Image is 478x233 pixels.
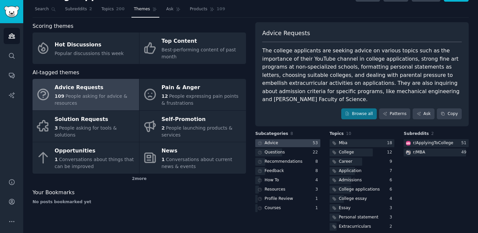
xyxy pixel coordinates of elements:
div: 8 [315,159,320,165]
a: Advice Requests109People asking for advice & resources [33,79,139,110]
span: Themes [134,6,150,12]
div: 3 [390,205,395,211]
a: College12 [330,148,395,157]
div: Personal statement [339,214,378,220]
div: 1 [315,196,320,202]
a: Ask [164,4,183,18]
a: News1Conversations about current news & events [139,142,246,174]
div: 49 [461,149,469,155]
a: Profile Review1 [255,195,320,203]
a: Pain & Anger12People expressing pain points & frustrations [139,79,246,110]
span: Best-performing content of past month [162,47,236,59]
img: ApplyingToCollege [406,141,411,146]
a: Admissions6 [330,176,395,185]
div: No posts bookmarked yet [33,199,246,205]
a: Self-Promotion2People launching products & services [139,111,246,142]
div: Advice Requests [55,83,136,93]
div: 4 [390,196,395,202]
span: Conversations about current news & events [162,157,232,169]
span: People launching products & services [162,125,233,138]
div: Hot Discussions [55,39,124,50]
span: Your Bookmarks [33,189,75,197]
span: 3 [55,125,58,131]
a: Application7 [330,167,395,175]
a: Ask [413,108,435,120]
span: Search [35,6,49,12]
span: 200 [116,6,125,12]
div: The college applicants are seeking advice on various topics such as the importance of their YouTu... [262,47,462,104]
span: Subreddits [65,6,87,12]
div: Recommendations [265,159,302,165]
a: Subreddits2 [63,4,94,18]
a: Search [33,4,58,18]
div: 2 [390,224,395,230]
a: Career9 [330,158,395,166]
span: 12 [162,93,168,99]
div: Extracurriculars [339,224,371,230]
span: 2 [89,6,92,12]
div: Application [339,168,361,174]
span: Scoring themes [33,22,73,30]
a: Products109 [188,4,227,18]
div: 6 [390,177,395,183]
div: r/ ApplyingToCollege [413,140,453,146]
div: Questions [265,149,285,155]
a: Mba18 [330,139,395,147]
div: 51 [461,140,469,146]
div: Profile Review [265,196,293,202]
span: 8 [290,131,293,136]
div: 4 [315,177,320,183]
a: Topics200 [99,4,127,18]
a: Hot DiscussionsPopular discussions this week [33,32,139,64]
a: Courses1 [255,204,320,212]
a: MBAr/MBA49 [404,148,469,157]
a: College essay4 [330,195,395,203]
div: 12 [387,149,395,155]
button: Copy [437,108,462,120]
div: 18 [387,140,395,146]
div: 7 [390,168,395,174]
span: People expressing pain points & frustrations [162,93,239,106]
span: Subreddits [404,131,429,137]
a: Top ContentBest-performing content of past month [139,32,246,64]
div: 6 [390,187,395,193]
a: Patterns [379,108,410,120]
div: 53 [313,140,320,146]
span: Conversations about things that can be improved [55,157,134,169]
a: Extracurriculars2 [330,223,395,231]
a: Solution Requests3People asking for tools & solutions [33,111,139,142]
div: How To [265,177,279,183]
div: Courses [265,205,281,211]
div: News [162,146,243,156]
span: 1 [55,157,58,162]
div: Mba [339,140,348,146]
div: Advice [265,140,278,146]
a: Essay3 [330,204,395,212]
a: ApplyingToColleger/ApplyingToCollege51 [404,139,469,147]
a: Questions22 [255,148,320,157]
div: Solution Requests [55,114,136,125]
a: Opportunities1Conversations about things that can be improved [33,142,139,174]
div: 9 [390,159,395,165]
img: GummySearch logo [4,6,19,18]
a: Recommendations8 [255,158,320,166]
div: 3 [390,214,395,220]
div: r/ MBA [413,149,425,155]
a: Feedback8 [255,167,320,175]
span: Popular discussions this week [55,51,124,56]
div: Feedback [265,168,284,174]
div: Self-Promotion [162,114,243,125]
a: Browse all [341,108,377,120]
span: Topics [330,131,344,137]
a: College applications6 [330,186,395,194]
div: Resources [265,187,285,193]
span: AI-tagged themes [33,69,79,77]
span: Topics [101,6,114,12]
div: Pain & Anger [162,83,243,93]
span: Ask [166,6,174,12]
a: Personal statement3 [330,213,395,222]
img: MBA [406,150,411,155]
span: People asking for advice & resources [55,93,127,106]
div: 8 [315,168,320,174]
span: People asking for tools & solutions [55,125,117,138]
